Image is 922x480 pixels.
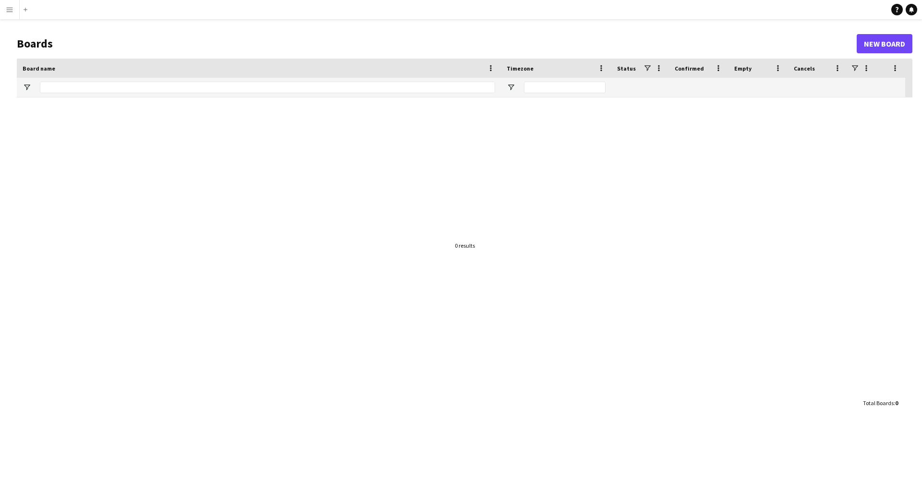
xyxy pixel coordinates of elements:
[524,82,606,93] input: Timezone Filter Input
[23,65,55,72] span: Board name
[507,83,515,92] button: Open Filter Menu
[455,242,475,249] div: 0 results
[17,36,857,51] h1: Boards
[734,65,752,72] span: Empty
[617,65,636,72] span: Status
[507,65,534,72] span: Timezone
[794,65,815,72] span: Cancels
[863,399,894,407] span: Total Boards
[40,82,495,93] input: Board name Filter Input
[23,83,31,92] button: Open Filter Menu
[675,65,704,72] span: Confirmed
[863,394,898,412] div: :
[895,399,898,407] span: 0
[857,34,912,53] a: New Board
